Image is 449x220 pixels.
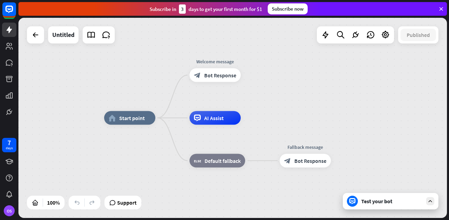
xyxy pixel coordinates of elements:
div: OS [4,205,15,216]
button: Published [401,29,436,41]
span: Bot Response [204,72,236,79]
span: Start point [119,115,145,121]
span: Default fallback [205,157,241,164]
div: Untitled [52,26,74,43]
span: AI Assist [204,115,224,121]
a: 7 days [2,138,16,152]
i: block_bot_response [194,72,201,79]
div: Test your bot [361,198,423,205]
div: 3 [179,4,186,14]
button: Open LiveChat chat widget [5,3,26,23]
div: 100% [45,197,62,208]
div: Subscribe in days to get your first month for $1 [150,4,262,14]
i: home_2 [109,115,116,121]
div: Subscribe now [268,3,308,14]
div: Fallback message [275,144,336,151]
span: Bot Response [294,157,326,164]
div: Welcome message [184,58,246,65]
div: days [6,146,13,151]
i: block_fallback [194,157,201,164]
div: 7 [8,140,11,146]
span: Support [117,197,137,208]
i: block_bot_response [284,157,291,164]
